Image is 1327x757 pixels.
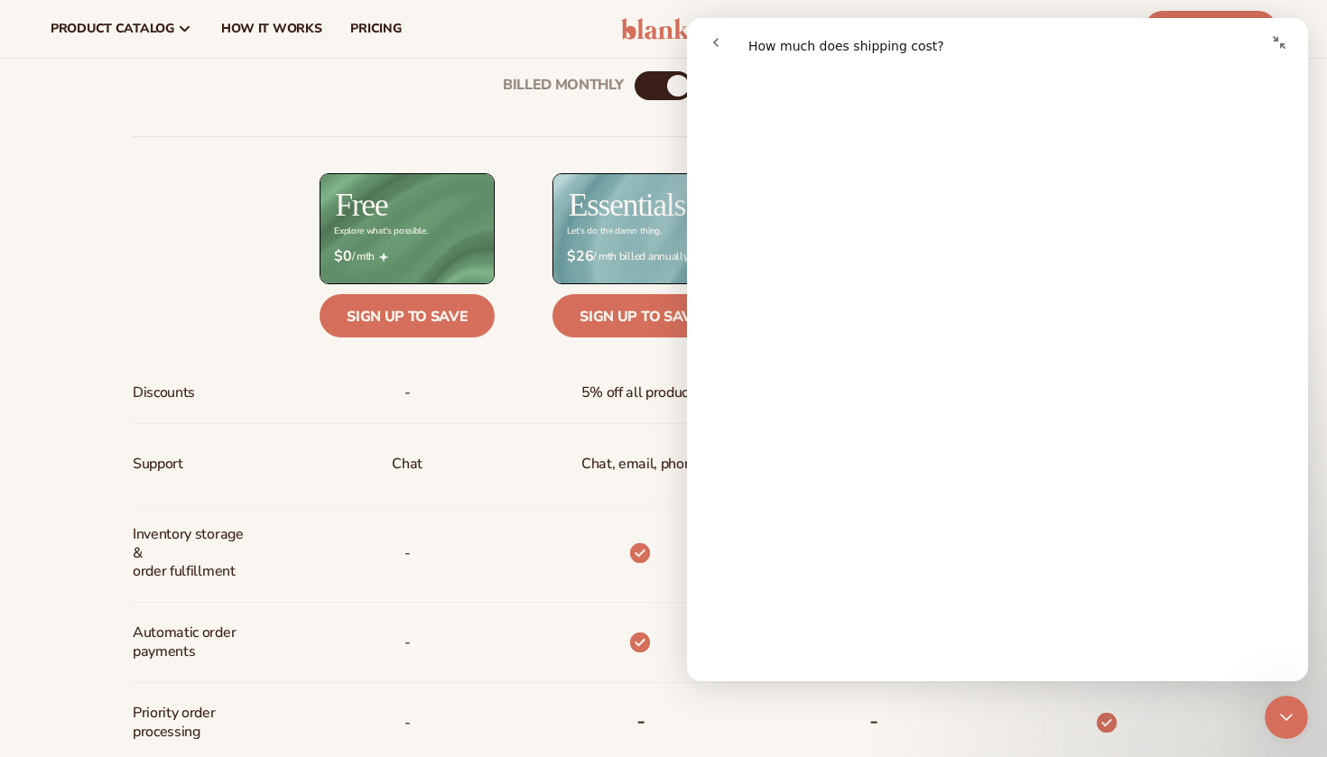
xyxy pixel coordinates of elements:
[404,626,411,660] span: -
[334,248,480,265] span: / mth
[869,706,878,735] b: -
[687,18,1308,681] iframe: Intercom live chat
[334,226,427,236] div: Explore what's possible.
[133,518,253,588] span: Inventory storage & order fulfillment
[404,376,411,410] span: -
[581,448,700,481] p: Chat, email, phone
[133,376,195,410] span: Discounts
[568,189,685,221] h2: Essentials
[335,189,387,221] h2: Free
[567,248,713,265] span: / mth billed annually
[133,616,253,669] span: Automatic order payments
[320,294,495,337] a: Sign up to save
[1265,696,1308,739] iframe: Intercom live chat
[334,248,351,265] strong: $0
[221,22,322,36] span: How It Works
[51,22,174,36] span: product catalog
[567,226,661,236] div: Let’s do the damn thing.
[320,174,494,283] img: free_bg.png
[133,697,253,749] span: Priority order processing
[404,706,411,740] span: -
[350,22,401,36] span: pricing
[379,253,388,262] img: Free_Icon_bb6e7c7e-73f8-44bd-8ed0-223ea0fc522e.png
[567,248,593,265] strong: $26
[133,448,183,481] span: Support
[503,77,624,94] div: Billed Monthly
[1145,11,1276,47] a: Start Free
[392,448,422,481] p: Chat
[581,376,701,410] span: 5% off all products
[553,174,727,283] img: Essentials_BG_9050f826-5aa9-47d9-a362-757b82c62641.jpg
[636,706,645,735] b: -
[552,294,728,337] a: Sign up to save
[404,537,411,570] p: -
[621,18,707,40] img: logo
